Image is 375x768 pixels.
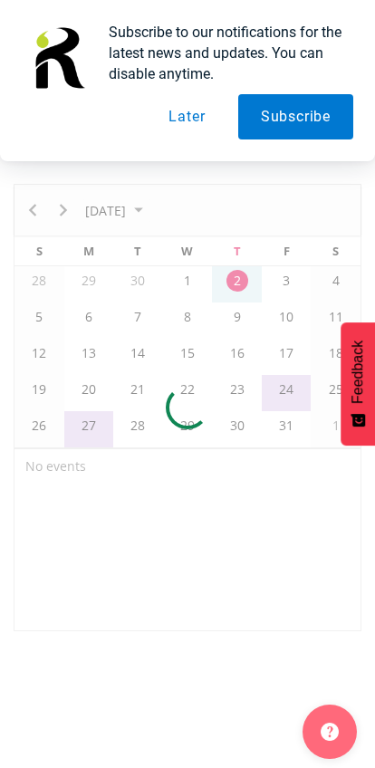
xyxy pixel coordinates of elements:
button: Feedback - Show survey [341,322,375,446]
img: notification icon [22,22,94,94]
button: Later [146,94,227,139]
button: Subscribe [238,94,353,139]
img: help-xxl-2.png [321,723,339,741]
div: Subscribe to our notifications for the latest news and updates. You can disable anytime. [94,22,353,85]
span: Feedback [350,341,366,404]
